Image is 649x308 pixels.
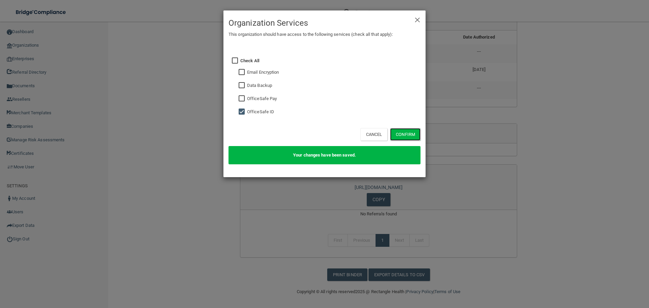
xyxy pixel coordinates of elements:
p: This organization should have access to the following services (check all that apply): [229,30,420,39]
label: OfficeSafe Pay [247,95,277,103]
label: OfficeSafe ID [247,108,274,116]
button: Cancel [360,128,388,141]
button: Confirm [390,128,420,141]
h4: Organization Services [229,16,420,30]
label: Data Backup [247,81,272,90]
strong: Check All [240,58,259,63]
span: × [414,12,420,26]
span: Your changes have been saved. [293,152,356,158]
label: Email Encryption [247,68,279,76]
